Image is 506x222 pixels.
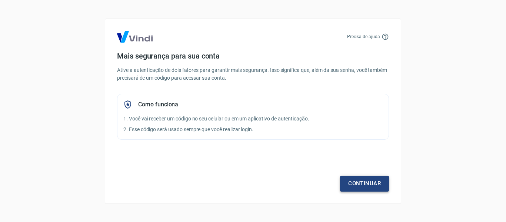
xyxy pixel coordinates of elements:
p: Ative a autenticação de dois fatores para garantir mais segurança. Isso significa que, além da su... [117,66,389,82]
a: Continuar [340,176,389,191]
p: Precisa de ajuda [347,33,380,40]
p: 1. Você vai receber um código no seu celular ou em um aplicativo de autenticação. [123,115,383,123]
img: Logo Vind [117,31,153,43]
p: 2. Esse código será usado sempre que você realizar login. [123,126,383,133]
h4: Mais segurança para sua conta [117,52,389,60]
h5: Como funciona [138,101,178,108]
